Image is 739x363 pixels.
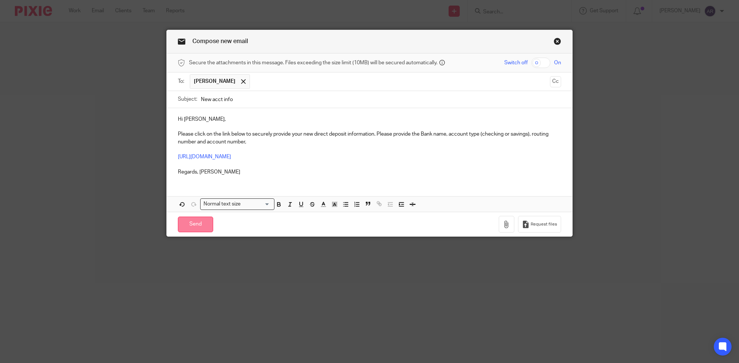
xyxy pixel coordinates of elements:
a: Close this dialog window [554,38,561,48]
p: Please click on the link below to securely provide your new direct deposit information. Please pr... [178,130,561,146]
button: Request files [518,216,561,233]
span: Switch off [504,59,528,67]
p: Regards, [PERSON_NAME] [178,168,561,176]
span: Request files [531,221,557,227]
span: Normal text size [202,200,242,208]
input: Send [178,217,213,233]
p: Hi [PERSON_NAME], [178,116,561,123]
span: Compose new email [192,38,248,44]
span: [PERSON_NAME] [194,78,235,85]
span: On [554,59,561,67]
a: [URL][DOMAIN_NAME] [178,154,231,159]
label: To: [178,78,186,85]
button: Cc [550,76,561,87]
div: Search for option [200,198,274,210]
input: Search for option [243,200,270,208]
label: Subject: [178,95,197,103]
span: Secure the attachments in this message. Files exceeding the size limit (10MB) will be secured aut... [189,59,437,67]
